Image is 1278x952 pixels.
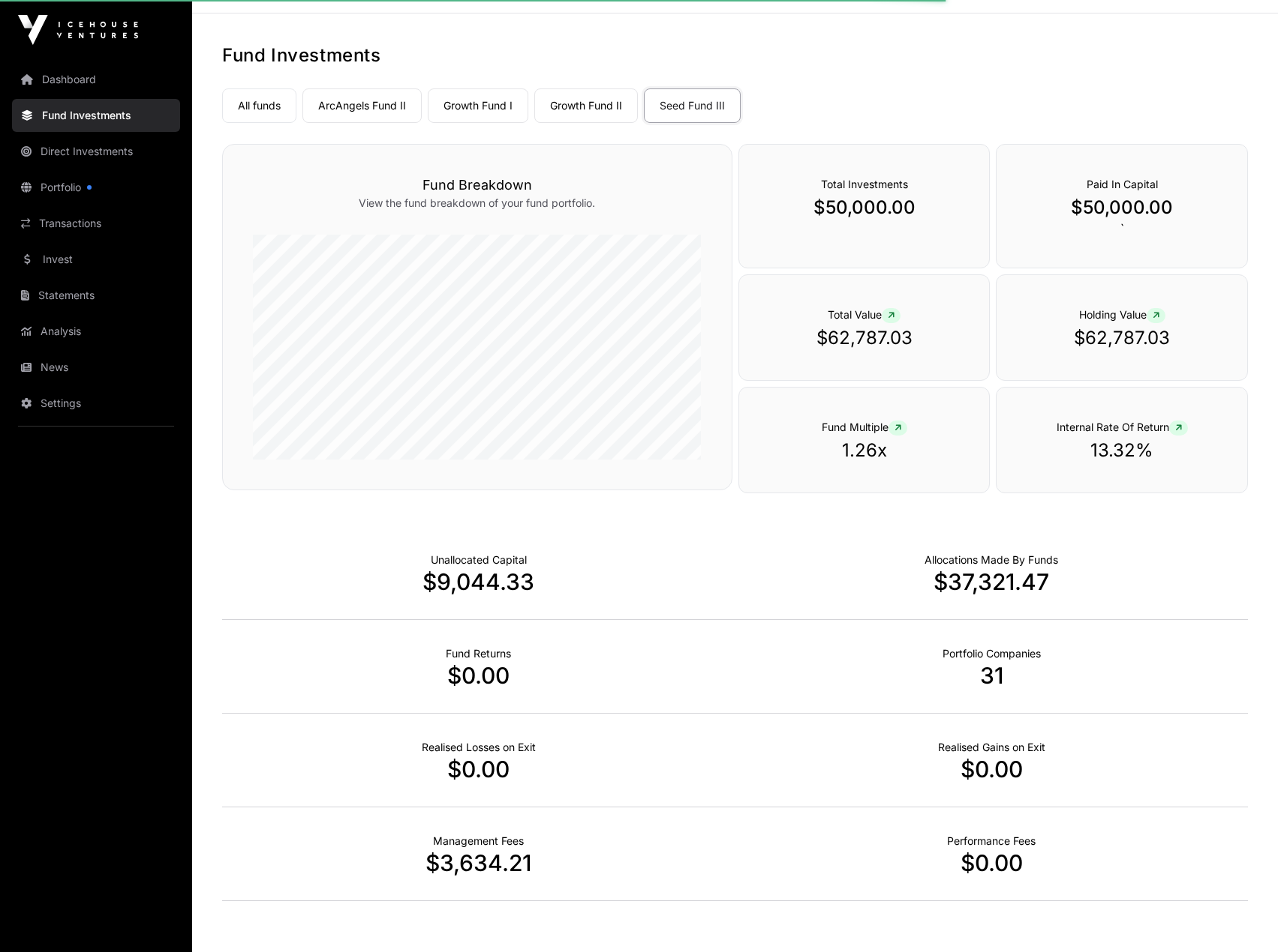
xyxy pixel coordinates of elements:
p: Number of Companies Deployed Into [943,646,1041,661]
a: Direct Investments [12,135,180,168]
p: $37,321.47 [735,568,1249,595]
p: $62,787.03 [769,326,960,350]
p: Fund Performance Fees (Carry) incurred to date [947,834,1036,849]
a: Transactions [12,207,180,240]
h1: Fund Investments [222,43,1248,67]
p: Net Realised on Negative Exits [422,740,536,755]
span: Paid In Capital [1087,178,1158,190]
p: $50,000.00 [1027,196,1217,220]
a: Invest [12,243,180,276]
p: Net Realised on Positive Exits [938,740,1045,755]
a: Growth Fund I [428,88,528,123]
a: All funds [222,88,296,123]
h3: Fund Breakdown [253,175,702,196]
p: $3,634.21 [222,849,735,876]
p: View the fund breakdown of your fund portfolio. [253,196,702,211]
p: Fund Management Fees incurred to date [433,834,524,849]
a: Portfolio [12,171,180,204]
p: 31 [735,662,1249,689]
p: Capital Deployed Into Companies [925,552,1058,567]
p: $0.00 [222,756,735,783]
p: Realised Returns from Funds [446,646,511,661]
a: Growth Fund II [534,88,638,123]
p: 1.26x [769,439,960,463]
a: Settings [12,387,180,420]
p: $62,787.03 [1027,326,1217,350]
a: ArcAngels Fund II [302,88,422,123]
p: $0.00 [222,662,735,689]
p: $50,000.00 [769,196,960,220]
span: Internal Rate Of Return [1057,421,1188,433]
p: $0.00 [735,756,1249,783]
a: Fund Investments [12,99,180,132]
p: 13.32% [1027,439,1217,463]
div: ` [996,144,1248,268]
span: Holding Value [1079,308,1165,321]
img: Icehouse Ventures Logo [18,15,138,45]
span: Total Investments [821,178,908,190]
a: Analysis [12,315,180,348]
span: Fund Multiple [822,421,907,433]
span: Total Value [828,308,901,321]
p: $0.00 [735,849,1249,876]
p: Cash not yet allocated [431,552,527,567]
a: News [12,351,180,384]
iframe: Chat Widget [1203,880,1278,952]
p: $9,044.33 [222,568,735,595]
a: Dashboard [12,63,180,96]
a: Seed Fund III [644,88,741,123]
a: Statements [12,279,180,312]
